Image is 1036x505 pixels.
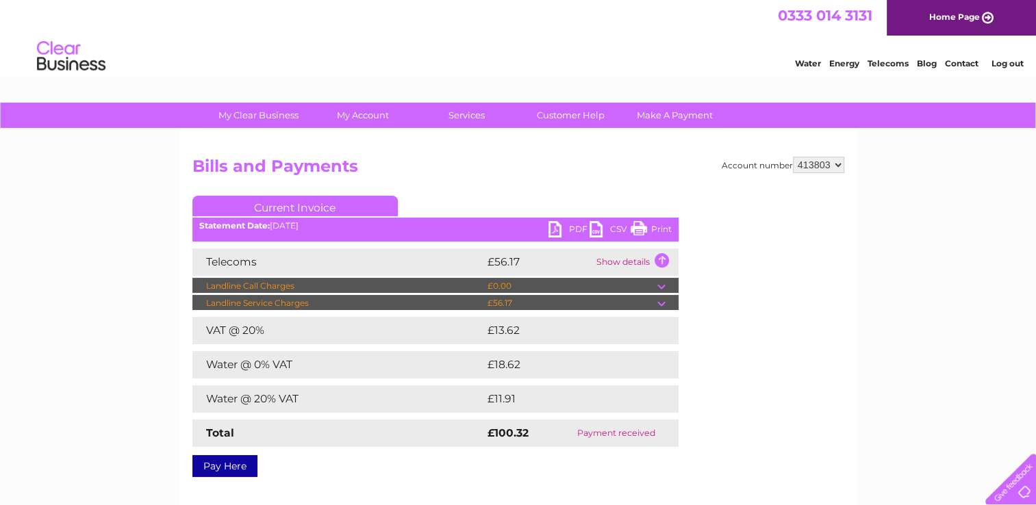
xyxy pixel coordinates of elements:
[829,58,859,68] a: Energy
[199,220,270,231] b: Statement Date:
[192,295,484,311] td: Landline Service Charges
[484,351,650,378] td: £18.62
[484,385,646,413] td: £11.91
[484,295,657,311] td: £56.17
[917,58,937,68] a: Blog
[631,221,672,241] a: Print
[795,58,821,68] a: Water
[488,426,529,439] strong: £100.32
[514,103,627,128] a: Customer Help
[778,7,872,24] a: 0333 014 3131
[548,221,590,241] a: PDF
[868,58,909,68] a: Telecoms
[206,426,234,439] strong: Total
[554,419,679,447] td: Payment received
[192,221,679,231] div: [DATE]
[192,157,844,183] h2: Bills and Payments
[202,103,315,128] a: My Clear Business
[192,385,484,413] td: Water @ 20% VAT
[192,317,484,344] td: VAT @ 20%
[484,317,650,344] td: £13.62
[590,221,631,241] a: CSV
[192,248,484,276] td: Telecoms
[991,58,1023,68] a: Log out
[618,103,731,128] a: Make A Payment
[722,157,844,173] div: Account number
[484,278,657,294] td: £0.00
[410,103,523,128] a: Services
[192,278,484,294] td: Landline Call Charges
[36,36,106,77] img: logo.png
[192,455,257,477] a: Pay Here
[484,248,593,276] td: £56.17
[593,248,679,276] td: Show details
[192,196,398,216] a: Current Invoice
[945,58,978,68] a: Contact
[195,8,842,66] div: Clear Business is a trading name of Verastar Limited (registered in [GEOGRAPHIC_DATA] No. 3667643...
[306,103,419,128] a: My Account
[192,351,484,378] td: Water @ 0% VAT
